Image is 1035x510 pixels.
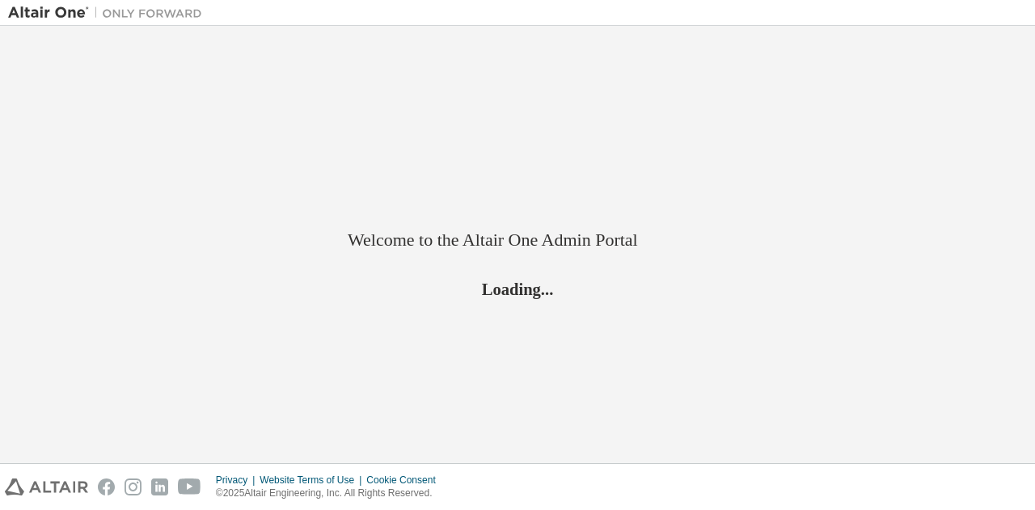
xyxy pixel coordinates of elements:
div: Website Terms of Use [260,474,366,487]
img: instagram.svg [125,478,142,495]
h2: Loading... [348,278,687,299]
p: © 2025 Altair Engineering, Inc. All Rights Reserved. [216,487,446,500]
h2: Welcome to the Altair One Admin Portal [348,229,687,251]
div: Privacy [216,474,260,487]
img: youtube.svg [178,478,201,495]
img: Altair One [8,5,210,21]
img: altair_logo.svg [5,478,88,495]
div: Cookie Consent [366,474,445,487]
img: facebook.svg [98,478,115,495]
img: linkedin.svg [151,478,168,495]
